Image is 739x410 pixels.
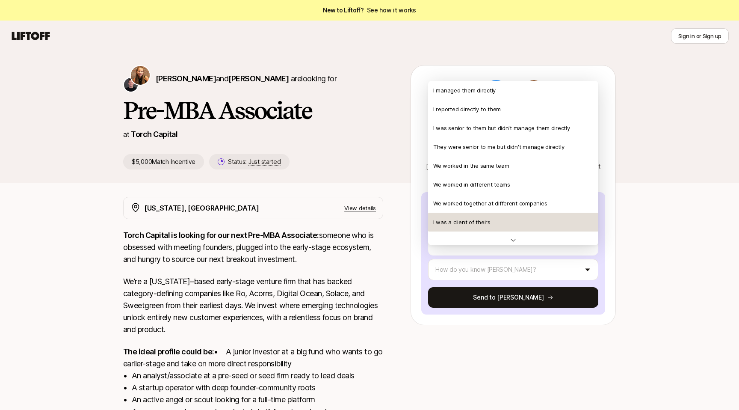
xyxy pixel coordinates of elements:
p: I was a client of theirs [433,218,491,226]
p: We worked in the same team [433,161,509,170]
p: We worked in different teams [433,180,510,189]
p: We worked together at different companies [433,199,547,208]
p: I was senior to them but didn't manage them directly [433,124,570,132]
p: I reported directly to them [433,105,501,113]
p: They were senior to me but didn't manage directly [433,143,564,151]
p: I managed them directly [433,86,496,95]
